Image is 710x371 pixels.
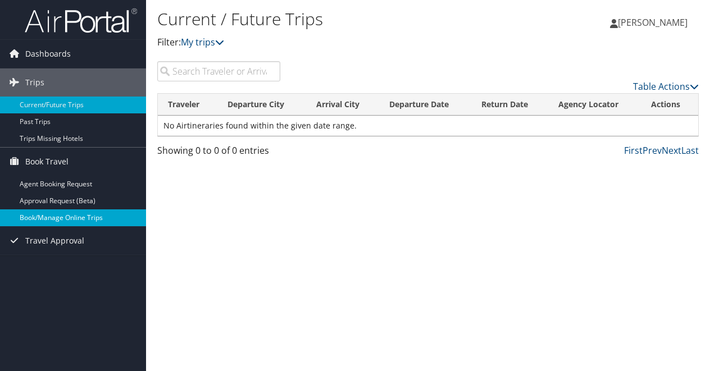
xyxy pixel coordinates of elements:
img: airportal-logo.png [25,7,137,34]
span: Travel Approval [25,227,84,255]
span: Trips [25,68,44,97]
a: My trips [181,36,224,48]
td: No Airtineraries found within the given date range. [158,116,698,136]
a: Next [662,144,681,157]
input: Search Traveler or Arrival City [157,61,280,81]
span: [PERSON_NAME] [618,16,688,29]
th: Actions [641,94,698,116]
a: [PERSON_NAME] [610,6,699,39]
p: Filter: [157,35,518,50]
th: Return Date: activate to sort column ascending [471,94,548,116]
th: Departure City: activate to sort column ascending [217,94,306,116]
a: Last [681,144,699,157]
th: Departure Date: activate to sort column descending [379,94,471,116]
a: Table Actions [633,80,699,93]
a: First [624,144,643,157]
div: Showing 0 to 0 of 0 entries [157,144,280,163]
a: Prev [643,144,662,157]
span: Dashboards [25,40,71,68]
h1: Current / Future Trips [157,7,518,31]
th: Traveler: activate to sort column ascending [158,94,217,116]
th: Arrival City: activate to sort column ascending [306,94,379,116]
th: Agency Locator: activate to sort column ascending [548,94,641,116]
span: Book Travel [25,148,69,176]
